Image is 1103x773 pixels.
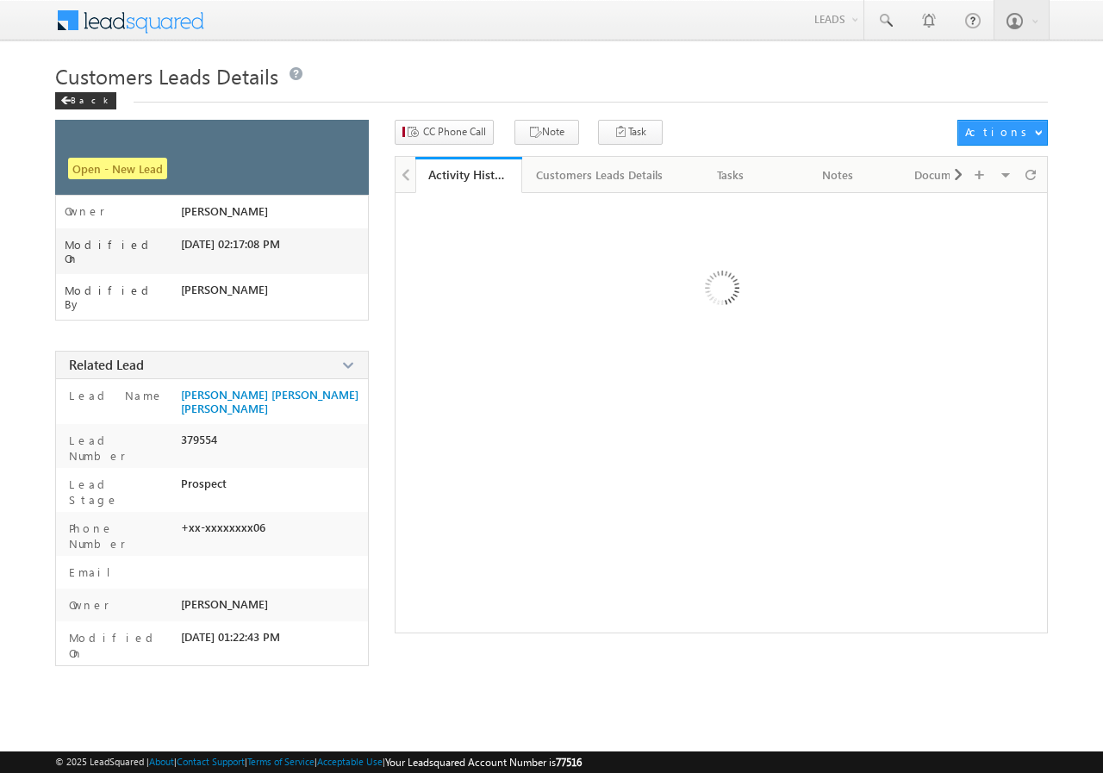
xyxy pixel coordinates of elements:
span: © 2025 LeadSquared | | | | | [55,754,582,770]
span: [DATE] 01:22:43 PM [181,630,280,644]
span: [PERSON_NAME] [181,597,268,611]
div: Activity History [428,166,509,183]
img: Loading ... [632,202,810,380]
label: Lead Number [65,433,173,464]
a: Acceptable Use [317,756,383,767]
div: Notes [799,165,876,185]
a: Customers Leads Details [522,157,678,193]
label: Modified On [65,630,173,661]
span: [PERSON_NAME] [181,283,268,296]
span: Customers Leads Details [55,62,278,90]
label: Owner [65,204,105,218]
span: +xx-xxxxxxxx06 [181,521,265,534]
span: Your Leadsquared Account Number is [385,756,582,769]
button: Note [514,120,579,145]
span: 77516 [556,756,582,769]
label: Modified By [65,284,181,311]
li: Activity History [415,157,522,191]
button: CC Phone Call [395,120,494,145]
label: Phone Number [65,521,173,552]
div: Customers Leads Details [536,165,663,185]
span: 379554 [181,433,217,446]
label: Lead Stage [65,477,173,508]
a: Activity History [415,157,522,193]
span: CC Phone Call [423,124,486,140]
div: Actions [965,124,1033,140]
span: [PERSON_NAME] [181,204,268,218]
a: Tasks [678,157,785,193]
a: [PERSON_NAME] [PERSON_NAME] [PERSON_NAME] [181,388,359,415]
button: Actions [957,120,1048,146]
div: Back [55,92,116,109]
span: Open - New Lead [68,158,167,179]
a: Contact Support [177,756,245,767]
a: Terms of Service [247,756,315,767]
div: Documents [906,165,983,185]
label: Email [65,564,124,580]
label: Modified On [65,238,181,265]
label: Owner [65,597,109,613]
a: About [149,756,174,767]
a: Notes [785,157,892,193]
a: Documents [892,157,999,193]
button: Task [598,120,663,145]
span: Prospect [181,477,227,490]
span: [DATE] 02:17:08 PM [181,237,280,251]
label: Lead Name [65,388,164,403]
div: Tasks [692,165,770,185]
span: Related Lead [69,356,144,373]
